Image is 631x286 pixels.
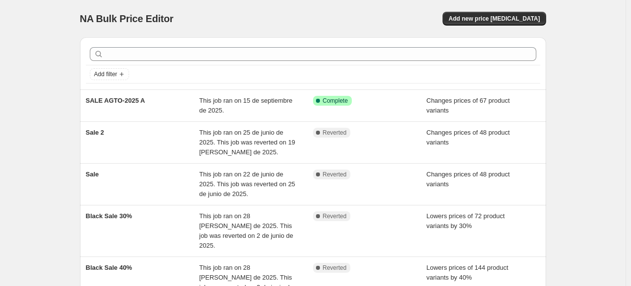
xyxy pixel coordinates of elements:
span: Changes prices of 48 product variants [426,129,510,146]
span: This job ran on 15 de septiembre de 2025. [199,97,292,114]
span: Lowers prices of 144 product variants by 40% [426,264,508,281]
span: This job ran on 28 [PERSON_NAME] de 2025. This job was reverted on 2 de junio de 2025. [199,212,293,249]
span: Complete [323,97,348,105]
span: Reverted [323,129,347,137]
button: Add new price [MEDICAL_DATA] [443,12,546,26]
span: This job ran on 25 de junio de 2025. This job was reverted on 19 [PERSON_NAME] de 2025. [199,129,295,156]
span: Changes prices of 67 product variants [426,97,510,114]
span: Add new price [MEDICAL_DATA] [448,15,540,23]
span: Add filter [94,70,117,78]
span: Sale [86,171,99,178]
span: NA Bulk Price Editor [80,13,174,24]
span: Reverted [323,212,347,220]
span: Changes prices of 48 product variants [426,171,510,188]
span: Reverted [323,264,347,272]
span: Reverted [323,171,347,178]
button: Add filter [90,68,129,80]
span: This job ran on 22 de junio de 2025. This job was reverted on 25 de junio de 2025. [199,171,295,198]
span: Black Sale 30% [86,212,132,220]
span: Black Sale 40% [86,264,132,271]
span: Lowers prices of 72 product variants by 30% [426,212,505,229]
span: SALE AGTO-2025 A [86,97,145,104]
span: Sale 2 [86,129,105,136]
